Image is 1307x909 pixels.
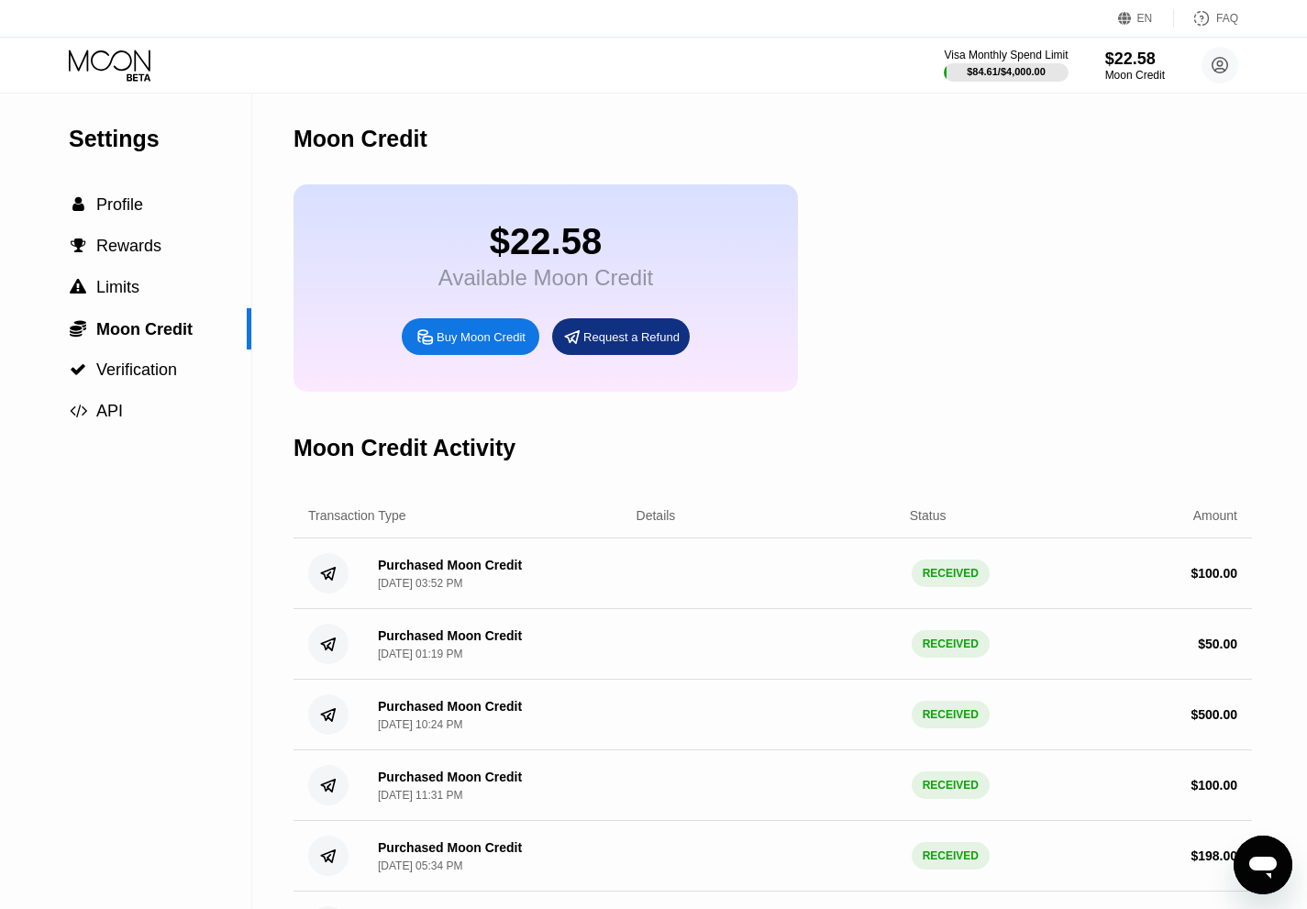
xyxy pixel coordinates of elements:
[69,238,87,254] div: 
[1193,508,1237,523] div: Amount
[1191,707,1237,722] div: $ 500.00
[1191,566,1237,581] div: $ 100.00
[70,319,86,338] span: 
[69,126,251,152] div: Settings
[378,699,522,714] div: Purchased Moon Credit
[69,279,87,295] div: 
[96,237,161,255] span: Rewards
[96,195,143,214] span: Profile
[378,789,462,802] div: [DATE] 11:31 PM
[1234,836,1292,894] iframe: Button to launch messaging window
[912,560,990,587] div: RECEIVED
[378,840,522,855] div: Purchased Moon Credit
[967,66,1046,77] div: $84.61 / $4,000.00
[944,49,1068,82] div: Visa Monthly Spend Limit$84.61/$4,000.00
[637,508,676,523] div: Details
[294,435,515,461] div: Moon Credit Activity
[69,403,87,419] div: 
[1105,50,1165,82] div: $22.58Moon Credit
[910,508,947,523] div: Status
[912,701,990,728] div: RECEIVED
[1118,9,1174,28] div: EN
[438,221,653,262] div: $22.58
[1137,12,1153,25] div: EN
[72,196,84,213] span: 
[912,771,990,799] div: RECEIVED
[1105,50,1165,69] div: $22.58
[69,361,87,378] div: 
[378,718,462,731] div: [DATE] 10:24 PM
[96,320,193,338] span: Moon Credit
[96,402,123,420] span: API
[71,238,86,254] span: 
[378,770,522,784] div: Purchased Moon Credit
[912,630,990,658] div: RECEIVED
[438,265,653,291] div: Available Moon Credit
[944,49,1068,61] div: Visa Monthly Spend Limit
[912,842,990,870] div: RECEIVED
[96,360,177,379] span: Verification
[69,319,87,338] div: 
[402,318,539,355] div: Buy Moon Credit
[69,196,87,213] div: 
[294,126,427,152] div: Moon Credit
[378,558,522,572] div: Purchased Moon Credit
[96,278,139,296] span: Limits
[1198,637,1237,651] div: $ 50.00
[378,577,462,590] div: [DATE] 03:52 PM
[378,859,462,872] div: [DATE] 05:34 PM
[308,508,406,523] div: Transaction Type
[1191,848,1237,863] div: $ 198.00
[1174,9,1238,28] div: FAQ
[70,361,86,378] span: 
[70,403,87,419] span: 
[1105,69,1165,82] div: Moon Credit
[378,648,462,660] div: [DATE] 01:19 PM
[70,279,86,295] span: 
[583,329,680,345] div: Request a Refund
[1216,12,1238,25] div: FAQ
[552,318,690,355] div: Request a Refund
[378,628,522,643] div: Purchased Moon Credit
[437,329,526,345] div: Buy Moon Credit
[1191,778,1237,793] div: $ 100.00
